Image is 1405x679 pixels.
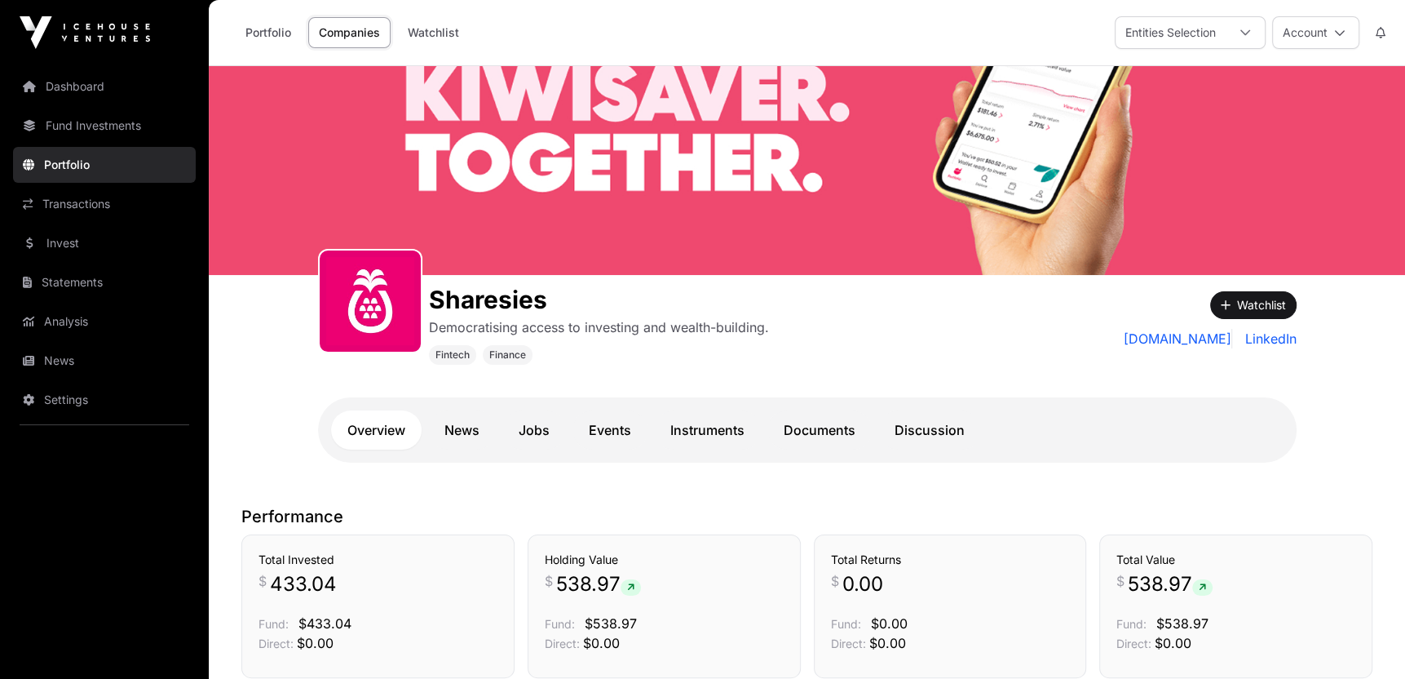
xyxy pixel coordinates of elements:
[842,571,883,597] span: 0.00
[831,637,866,650] span: Direct:
[209,66,1405,275] img: Sharesies
[20,16,150,49] img: Icehouse Ventures Logo
[1116,617,1147,631] span: Fund:
[13,304,196,339] a: Analysis
[1124,329,1232,348] a: [DOMAIN_NAME]
[831,571,839,591] span: $
[235,17,302,48] a: Portfolio
[298,615,351,632] span: $433.04
[13,69,196,104] a: Dashboard
[13,343,196,379] a: News
[831,552,1070,568] h3: Total Returns
[489,348,526,362] span: Finance
[545,571,553,591] span: $
[1116,17,1226,48] div: Entities Selection
[258,637,294,650] span: Direct:
[545,552,784,568] h3: Holding Value
[583,635,620,651] span: $0.00
[435,348,470,362] span: Fintech
[1128,571,1213,597] span: 538.97
[331,411,422,450] a: Overview
[545,637,580,650] span: Direct:
[429,317,769,337] p: Democratising access to investing and wealth-building.
[831,617,861,631] span: Fund:
[767,411,872,450] a: Documents
[1155,635,1191,651] span: $0.00
[270,571,337,597] span: 433.04
[13,147,196,183] a: Portfolio
[1116,637,1151,650] span: Direct:
[878,411,981,450] a: Discussion
[428,411,496,450] a: News
[241,505,1372,528] p: Performance
[585,615,637,632] span: $538.97
[326,257,414,345] img: sharesies_logo.jpeg
[13,225,196,261] a: Invest
[397,17,470,48] a: Watchlist
[331,411,1283,450] nav: Tabs
[545,617,575,631] span: Fund:
[502,411,566,450] a: Jobs
[13,108,196,144] a: Fund Investments
[258,617,289,631] span: Fund:
[1323,601,1405,679] iframe: Chat Widget
[1116,552,1355,568] h3: Total Value
[871,615,908,632] span: $0.00
[258,571,267,591] span: $
[654,411,761,450] a: Instruments
[1239,329,1297,348] a: LinkedIn
[1210,291,1297,319] button: Watchlist
[13,186,196,222] a: Transactions
[556,571,641,597] span: 538.97
[258,552,497,568] h3: Total Invested
[1156,615,1208,632] span: $538.97
[1272,16,1359,49] button: Account
[13,382,196,418] a: Settings
[308,17,391,48] a: Companies
[572,411,647,450] a: Events
[429,285,769,314] h1: Sharesies
[297,635,334,651] span: $0.00
[869,635,906,651] span: $0.00
[13,264,196,300] a: Statements
[1116,571,1124,591] span: $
